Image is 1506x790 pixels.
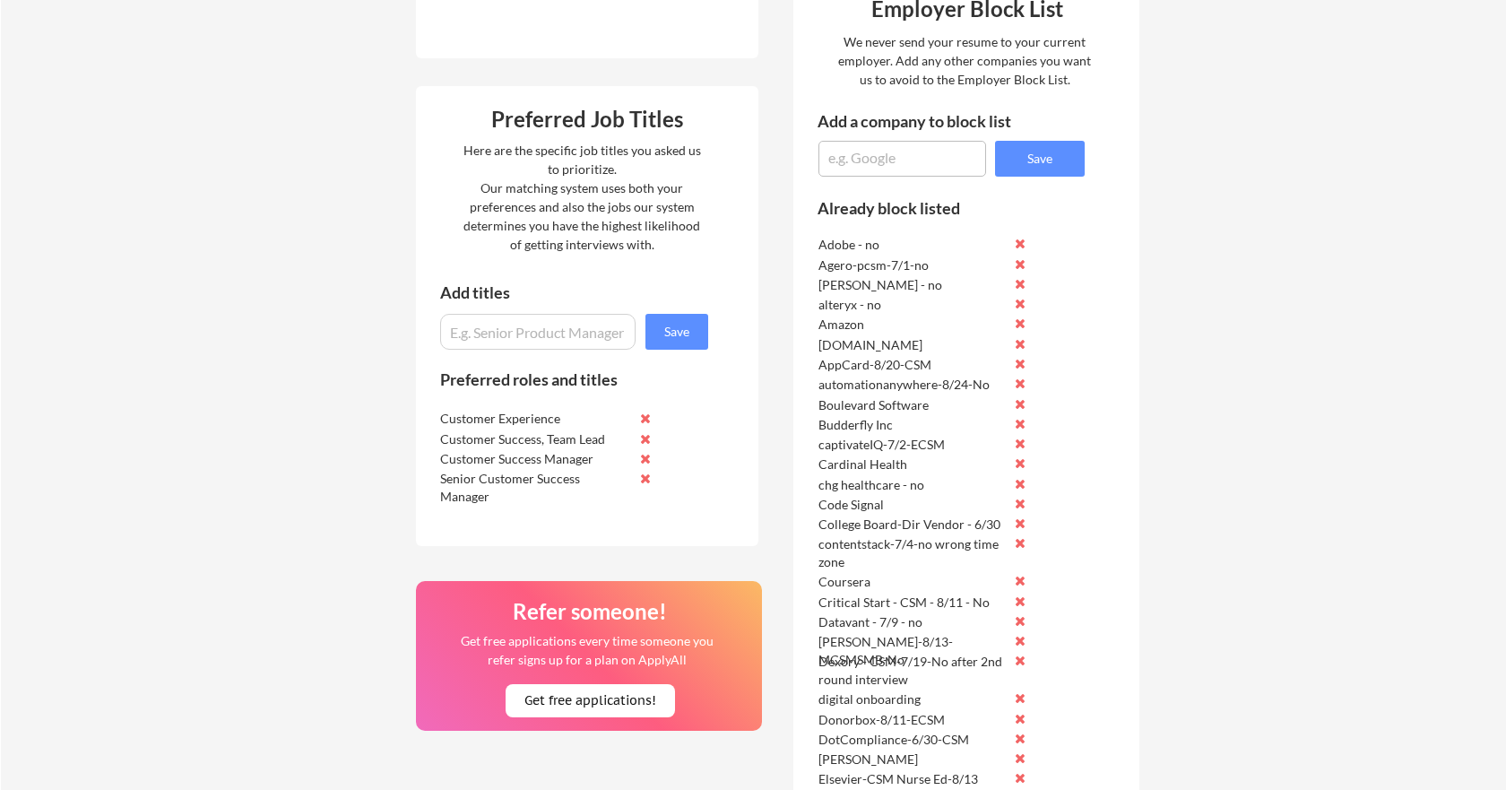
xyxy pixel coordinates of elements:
button: Save [995,141,1085,177]
div: Cardinal Health [818,456,1008,473]
div: Code Signal [818,496,1008,514]
div: Critical Start - CSM - 8/11 - No [818,594,1008,612]
div: Add titles [440,284,693,300]
div: Donorbox-8/11-ECSM [818,711,1008,729]
div: Elsevier-CSM Nurse Ed-8/13 [818,770,1008,788]
div: Datavant - 7/9 - no [818,613,1008,631]
div: Customer Success, Team Lead [440,430,629,448]
div: [PERSON_NAME] [818,751,1008,768]
div: automationanywhere-8/24-No [818,376,1008,394]
div: Senior Customer Success Manager [440,470,629,505]
div: Amazon [818,316,1008,334]
div: Preferred Job Titles [420,109,754,130]
div: Get free applications every time someone you refer signs up for a plan on ApplyAll [460,631,715,669]
button: Get free applications! [506,684,675,717]
div: DotCompliance-6/30-CSM [818,731,1008,749]
div: Dexory - CSM-7/19-No after 2nd round interview [818,653,1008,688]
div: Adobe - no [818,236,1008,254]
button: Save [645,314,708,350]
input: E.g. Senior Product Manager [440,314,636,350]
div: AppCard-8/20-CSM [818,356,1008,374]
div: Customer Success Manager [440,450,629,468]
div: Refer someone! [423,601,757,622]
div: [PERSON_NAME]-8/13-MCSMSMB-No [818,633,1008,668]
div: Agero-pcsm-7/1-no [818,256,1008,274]
div: Here are the specific job titles you asked us to prioritize. Our matching system uses both your p... [459,141,705,254]
div: College Board-Dir Vendor - 6/30 [818,516,1008,534]
div: Customer Experience [440,410,629,428]
div: Budderfly Inc [818,416,1008,434]
div: Preferred roles and titles [440,371,684,387]
div: [PERSON_NAME] - no [818,276,1008,294]
div: contentstack-7/4-no wrong time zone [818,535,1008,570]
div: captivateIQ-7/2-ECSM [818,436,1008,454]
div: digital onboarding [818,690,1008,708]
div: Boulevard Software [818,396,1008,414]
div: alteryx - no [818,296,1008,314]
div: Already block listed [818,200,1060,216]
div: [DOMAIN_NAME] [818,336,1008,354]
div: chg healthcare - no [818,476,1008,494]
div: Add a company to block list [818,113,1042,129]
div: We never send your resume to your current employer. Add any other companies you want us to avoid ... [837,32,1093,89]
div: Coursera [818,573,1008,591]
